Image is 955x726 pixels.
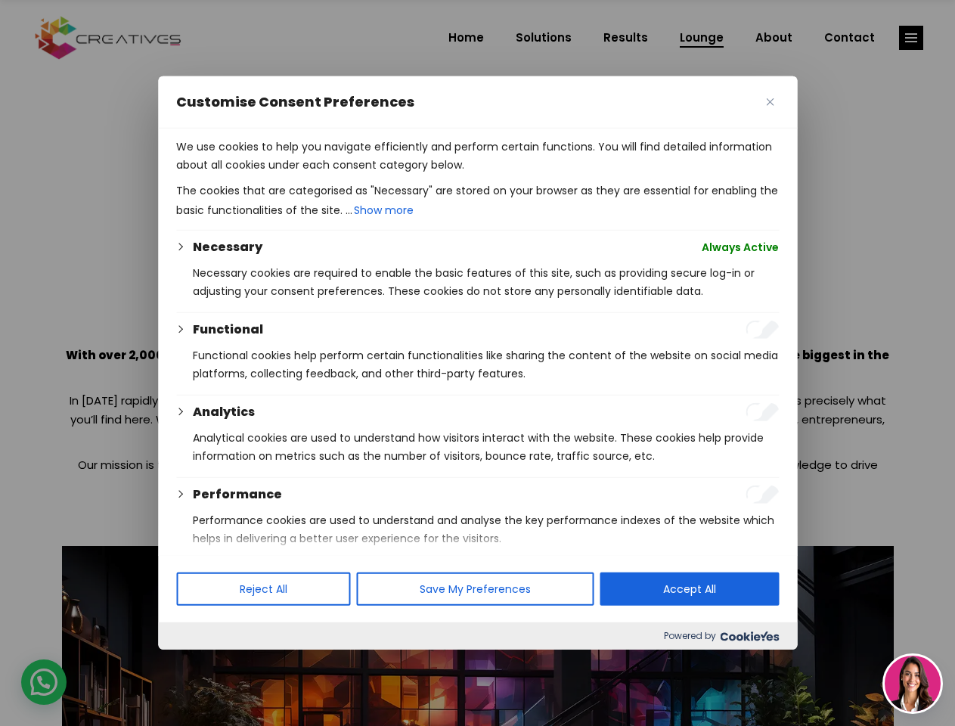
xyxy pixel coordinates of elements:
button: Functional [193,321,263,339]
button: Necessary [193,238,262,256]
button: Show more [352,200,415,221]
span: Always Active [702,238,779,256]
img: Cookieyes logo [720,631,779,641]
p: We use cookies to help you navigate efficiently and perform certain functions. You will find deta... [176,138,779,174]
span: Customise Consent Preferences [176,93,414,111]
img: agent [885,656,941,712]
button: Save My Preferences [356,572,594,606]
p: Necessary cookies are required to enable the basic features of this site, such as providing secur... [193,264,779,300]
div: Customise Consent Preferences [158,76,797,650]
p: Performance cookies are used to understand and analyse the key performance indexes of the website... [193,511,779,548]
p: Functional cookies help perform certain functionalities like sharing the content of the website o... [193,346,779,383]
img: Close [766,98,774,106]
input: Enable Performance [746,486,779,504]
button: Performance [193,486,282,504]
input: Enable Analytics [746,403,779,421]
input: Enable Functional [746,321,779,339]
button: Accept All [600,572,779,606]
button: Analytics [193,403,255,421]
p: Analytical cookies are used to understand how visitors interact with the website. These cookies h... [193,429,779,465]
button: Reject All [176,572,350,606]
div: Powered by [158,622,797,650]
button: Close [761,93,779,111]
p: The cookies that are categorised as "Necessary" are stored on your browser as they are essential ... [176,181,779,221]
